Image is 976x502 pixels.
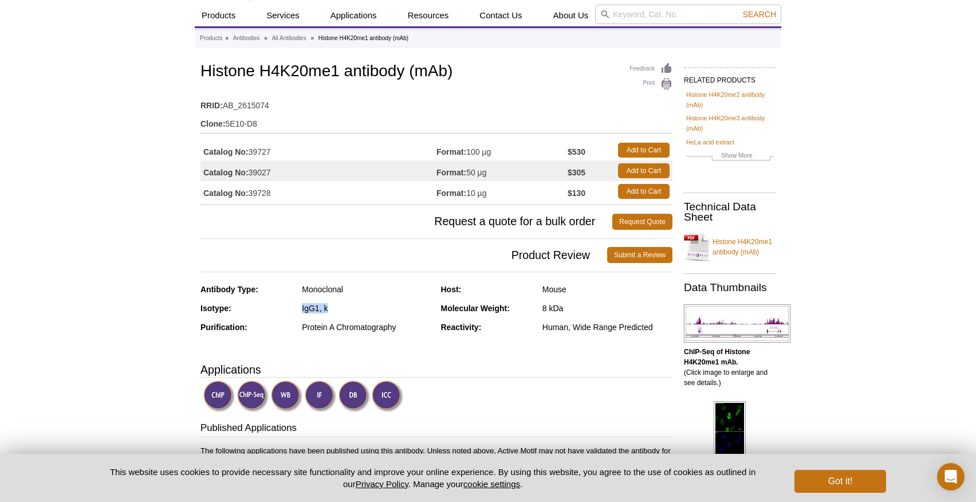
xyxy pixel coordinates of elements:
strong: RRID: [200,100,223,111]
input: Keyword, Cat. No. [595,5,781,24]
h3: Applications [200,361,672,378]
a: Feedback [629,62,672,75]
a: Histone H4K20me2 antibody (mAb) [686,89,773,110]
strong: Format: [436,147,466,157]
strong: $305 [568,167,585,178]
strong: $530 [568,147,585,157]
h2: Data Thumbnails [684,283,776,293]
strong: $130 [568,188,585,198]
strong: Reactivity: [441,323,482,332]
li: Histone H4K20me1 antibody (mAb) [318,35,408,41]
strong: Format: [436,188,466,198]
h2: Technical Data Sheet [684,202,776,222]
img: Immunofluorescence Validated [305,381,336,412]
p: This website uses cookies to provide necessary site functionality and improve your online experie... [90,466,776,490]
a: Add to Cart [618,143,670,158]
span: Request a quote for a bulk order [200,214,612,230]
a: Products [195,5,242,26]
strong: Purification: [200,323,247,332]
td: 10 µg [436,181,568,202]
td: 39728 [200,181,436,202]
strong: Catalog No: [203,188,249,198]
h1: Histone H4K20me1 antibody (mAb) [200,62,672,82]
strong: Host: [441,285,462,294]
img: ChIP-Seq Validated [237,381,269,412]
a: Products [200,33,222,44]
strong: Isotype: [200,304,231,313]
div: Protein A Chromatography [302,322,432,332]
img: Western Blot Validated [271,381,302,412]
a: Add to Cart [618,163,670,178]
strong: Molecular Weight: [441,304,510,313]
strong: Format: [436,167,466,178]
img: Histone H4K20me1 antibody (mAb) tested by ChIP-Seq. [684,304,790,343]
li: » [264,35,267,41]
div: Monoclonal [302,284,432,295]
td: 5E10-D8 [200,112,672,130]
a: Histone H4K20me3 antibody (mAb) [686,113,773,134]
a: Add to Cart [618,184,670,199]
div: Human, Wide Range Predicted [542,322,672,332]
button: cookie settings [463,479,520,489]
a: Contact Us [473,5,529,26]
li: » [310,35,314,41]
td: 39727 [200,140,436,160]
a: Resources [401,5,456,26]
strong: Catalog No: [203,147,249,157]
strong: Catalog No: [203,167,249,178]
a: Show More [686,150,773,163]
a: All Antibodies [272,33,306,44]
div: Open Intercom Messenger [937,463,965,491]
strong: Clone: [200,119,226,129]
td: 100 µg [436,140,568,160]
a: Submit a Review [607,247,672,263]
li: » [225,35,229,41]
strong: Antibody Type: [200,285,258,294]
a: Applications [324,5,384,26]
a: Request Quote [612,214,672,230]
a: Privacy Policy [356,479,408,489]
a: Antibodies [233,33,260,44]
span: Search [743,10,776,19]
span: Product Review [200,247,607,263]
td: 50 µg [436,160,568,181]
img: Histone H4K20me1 antibody (mAb) tested by immunofluorescence. [714,401,746,491]
div: 8 kDa [542,303,672,313]
td: AB_2615074 [200,93,672,112]
b: ChIP-Seq of Histone H4K20me1 mAb. [684,348,750,366]
h2: RELATED PRODUCTS [684,67,776,88]
img: ChIP Validated [203,381,235,412]
td: 39027 [200,160,436,181]
a: HeLa acid extract [686,137,734,147]
h3: Published Applications [200,421,672,437]
button: Search [739,9,780,19]
div: Mouse [542,284,672,295]
img: Dot Blot Validated [339,381,370,412]
button: Got it! [794,470,886,493]
div: IgG1, k [302,303,432,313]
img: Immunocytochemistry Validated [372,381,403,412]
p: (Click image to enlarge and see details.) [684,347,776,388]
a: Histone H4K20me1 antibody (mAb) [684,230,776,264]
a: About Us [546,5,596,26]
a: Print [629,78,672,91]
a: Services [259,5,306,26]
